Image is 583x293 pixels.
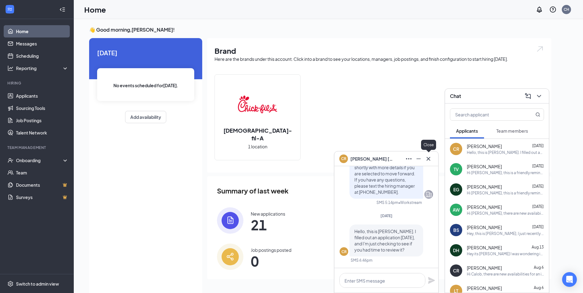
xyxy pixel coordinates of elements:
div: CR [453,268,459,274]
span: Aug 6 [534,285,544,290]
div: EG [453,186,459,193]
span: Aug 6 [534,265,544,270]
div: Onboarding [16,157,63,163]
div: Here are the brands under this account. Click into a brand to see your locations, managers, job p... [215,56,544,62]
span: No events scheduled for [DATE] . [113,82,178,89]
a: Talent Network [16,127,69,139]
div: Hiring [7,80,67,86]
span: [PERSON_NAME] [467,204,502,210]
span: Applicants [456,128,478,134]
img: icon [217,244,243,270]
span: [PERSON_NAME] [467,265,502,271]
div: Hey its [PERSON_NAME] I was wondering if I can get an update on my application [467,251,544,256]
div: CH [564,7,569,12]
svg: MagnifyingGlass [535,112,540,117]
img: icon [217,207,243,234]
svg: Cross [425,155,432,162]
span: [PERSON_NAME] [467,224,502,230]
h3: 👋 Good morning, [PERSON_NAME] ! [89,26,551,33]
span: Hello, this is [PERSON_NAME]. I filled out an application [DATE], and I'm just checking to see if... [354,229,416,252]
div: Team Management [7,145,67,150]
span: 0 [251,256,291,267]
div: Job postings posted [251,247,291,253]
div: Hi [PERSON_NAME], there are new availabilities for an interview. This is a reminder to schedule y... [467,211,544,216]
svg: UserCheck [7,157,14,163]
svg: QuestionInfo [549,6,557,13]
div: Hi [PERSON_NAME], this is a friendly reminder. Please select an interview time slot for your Part... [467,190,544,196]
span: [DATE] [532,204,544,209]
span: Team members [496,128,528,134]
div: CR [453,146,459,152]
span: [PERSON_NAME] [PERSON_NAME] [350,155,393,162]
svg: ChevronDown [535,92,543,100]
svg: ComposeMessage [524,92,532,100]
span: [PERSON_NAME] [467,244,502,251]
button: Cross [423,154,433,164]
a: Team [16,166,69,179]
div: SMS 5:14pm [376,200,398,205]
svg: Collapse [59,6,65,13]
h2: [DEMOGRAPHIC_DATA]-fil-A [215,127,300,142]
a: SurveysCrown [16,191,69,203]
span: Aug 13 [532,245,544,249]
button: Add availability [125,111,166,123]
span: [DATE] [532,143,544,148]
button: Minimize [414,154,423,164]
a: DocumentsCrown [16,179,69,191]
svg: Company [425,191,432,198]
span: Summary of last week [217,186,289,196]
a: Applicants [16,90,69,102]
div: Hi [PERSON_NAME], this is a friendly reminder. Please select an interview time slot for your Part... [467,170,544,175]
div: New applications [251,211,285,217]
svg: Plane [428,277,435,284]
svg: Analysis [7,65,14,71]
svg: WorkstreamLogo [7,6,13,12]
span: [DATE] [532,225,544,229]
div: Open Intercom Messenger [562,272,577,287]
div: Switch to admin view [16,281,59,287]
svg: Notifications [536,6,543,13]
span: 1 location [248,143,267,150]
a: Home [16,25,69,37]
span: 21 [251,219,285,230]
span: [DATE] [532,164,544,168]
svg: Minimize [415,155,422,162]
button: ComposeMessage [523,91,533,101]
button: ChevronDown [534,91,544,101]
img: Chick-fil-A [238,85,277,124]
div: Hey, this is [PERSON_NAME], I just recently put in an application over the weekend and I'm just t... [467,231,544,236]
button: Ellipses [404,154,414,164]
div: AW [453,207,460,213]
span: [DATE] [97,48,194,57]
a: Sourcing Tools [16,102,69,114]
div: Hi Calob, there are new availabilities for an interview. This is a reminder to schedule your inte... [467,272,544,277]
span: [DATE] [532,184,544,189]
div: Hello, this is [PERSON_NAME]. I filled out an application [DATE], and I'm just checking to see if... [467,150,544,155]
a: Job Postings [16,114,69,127]
h3: Chat [450,93,461,100]
div: DH [453,247,459,253]
img: open.6027fd2a22e1237b5b06.svg [536,45,544,53]
span: [PERSON_NAME] [467,163,502,170]
span: [DATE] [380,213,392,218]
h1: Home [84,4,106,15]
div: SMS 6:46pm [351,258,372,263]
svg: Settings [7,281,14,287]
div: BS [453,227,459,233]
a: Messages [16,37,69,50]
span: [PERSON_NAME] [467,143,502,149]
span: • Workstream [398,200,422,205]
span: [PERSON_NAME] [467,285,502,291]
input: Search applicant [450,109,523,120]
div: Reporting [16,65,69,71]
h1: Brand [215,45,544,56]
a: Scheduling [16,50,69,62]
div: CR [341,249,347,254]
svg: Ellipses [405,155,412,162]
span: [PERSON_NAME] [467,184,502,190]
div: TV [454,166,459,172]
div: Close [421,140,436,150]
